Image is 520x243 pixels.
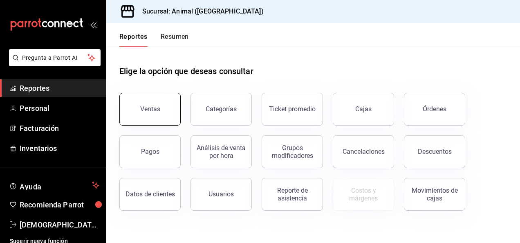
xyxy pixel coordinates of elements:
[404,135,465,168] button: Descuentos
[409,187,460,202] div: Movimientos de cajas
[267,187,318,202] div: Reporte de asistencia
[119,178,181,211] button: Datos de clientes
[20,199,99,210] span: Recomienda Parrot
[141,148,159,155] div: Pagos
[90,21,96,28] button: open_drawer_menu
[119,135,181,168] button: Pagos
[119,33,148,47] button: Reportes
[126,190,175,198] div: Datos de clientes
[333,93,394,126] a: Cajas
[161,33,189,47] button: Resumen
[333,135,394,168] button: Cancelaciones
[343,148,385,155] div: Cancelaciones
[22,54,88,62] span: Pregunta a Parrot AI
[119,93,181,126] button: Ventas
[119,33,189,47] div: navigation tabs
[196,144,247,160] div: Análisis de venta por hora
[20,180,89,190] span: Ayuda
[418,148,452,155] div: Descuentos
[208,190,234,198] div: Usuarios
[206,105,237,113] div: Categorías
[136,7,264,16] h3: Sucursal: Animal ([GEOGRAPHIC_DATA])
[423,105,446,113] div: Órdenes
[6,59,101,68] a: Pregunta a Parrot AI
[20,143,99,154] span: Inventarios
[404,178,465,211] button: Movimientos de cajas
[262,93,323,126] button: Ticket promedio
[191,135,252,168] button: Análisis de venta por hora
[333,178,394,211] button: Contrata inventarios para ver este reporte
[119,65,253,77] h1: Elige la opción que deseas consultar
[191,178,252,211] button: Usuarios
[404,93,465,126] button: Órdenes
[20,219,99,230] span: [DEMOGRAPHIC_DATA][PERSON_NAME]
[262,135,323,168] button: Grupos modificadores
[9,49,101,66] button: Pregunta a Parrot AI
[20,83,99,94] span: Reportes
[338,187,389,202] div: Costos y márgenes
[20,123,99,134] span: Facturación
[355,104,372,114] div: Cajas
[269,105,316,113] div: Ticket promedio
[262,178,323,211] button: Reporte de asistencia
[191,93,252,126] button: Categorías
[267,144,318,160] div: Grupos modificadores
[20,103,99,114] span: Personal
[140,105,160,113] div: Ventas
